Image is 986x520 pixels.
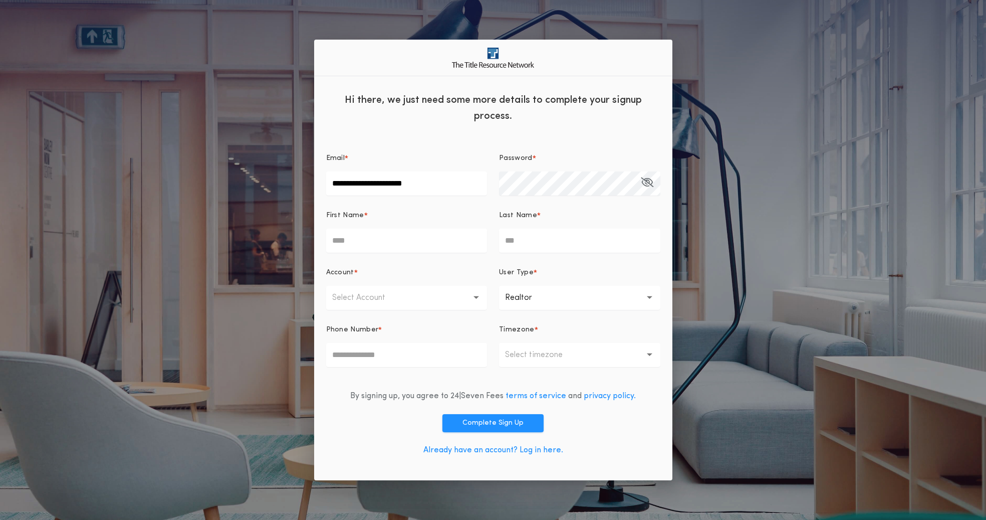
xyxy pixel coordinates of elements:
button: Select Account [326,286,487,310]
p: Timezone [499,325,535,335]
p: Select Account [332,292,401,304]
p: Realtor [505,292,548,304]
input: Password* [499,171,660,196]
p: Select timezone [505,349,579,361]
p: First Name [326,211,364,221]
a: privacy policy. [584,392,636,400]
input: Last Name* [499,229,660,253]
p: Email [326,153,345,163]
button: Password* [641,171,653,196]
button: Complete Sign Up [442,414,544,432]
p: User Type [499,268,534,278]
a: Already have an account? Log in here. [423,446,563,454]
img: logo [452,48,534,67]
button: Realtor [499,286,660,310]
button: Select timezone [499,343,660,367]
input: Phone Number* [326,343,487,367]
div: By signing up, you agree to 24|Seven Fees and [350,390,636,402]
div: Hi there, we just need some more details to complete your signup process. [314,84,672,129]
p: Phone Number [326,325,379,335]
input: First Name* [326,229,487,253]
a: terms of service [506,392,566,400]
p: Last Name [499,211,537,221]
p: Password [499,153,533,163]
input: Email* [326,171,487,196]
p: Account [326,268,354,278]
